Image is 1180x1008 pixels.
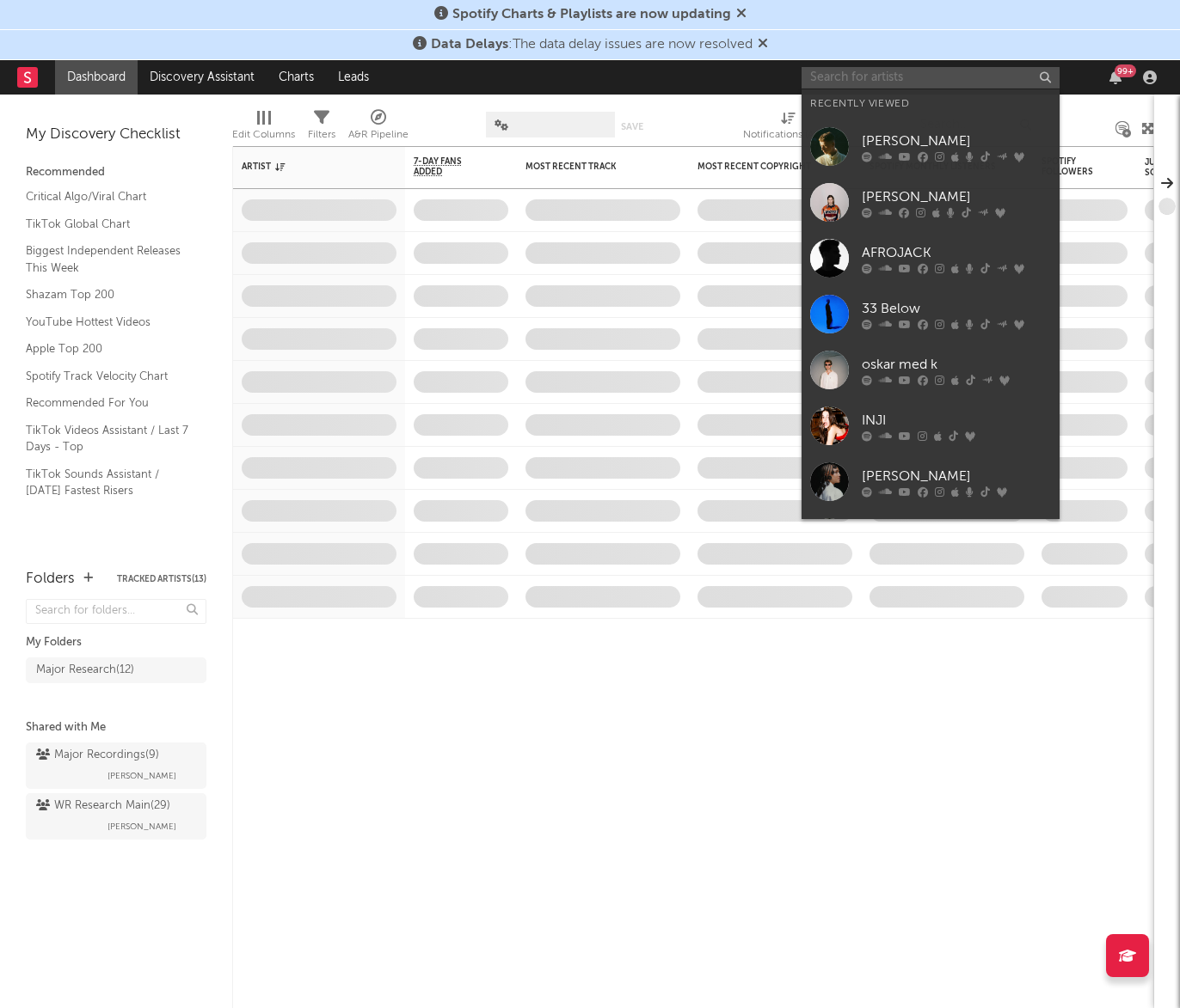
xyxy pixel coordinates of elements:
a: [PERSON_NAME] [802,119,1060,174]
a: Charts [267,60,326,95]
span: Data Delays [431,38,508,52]
span: : The data delay issues are now resolved [431,38,753,52]
div: My Discovery Checklist [26,125,206,145]
div: Major Recordings ( 9 ) [36,745,159,766]
a: Discovery Assistant [138,60,267,95]
a: TikTok Global Chart [26,215,189,234]
div: Recently Viewed [810,94,1051,114]
div: 33 Below [862,298,1051,319]
a: Recommended For You [26,394,189,412]
a: WR Research Main(29)[PERSON_NAME] [26,793,206,840]
div: Filters [308,125,335,145]
span: Spotify Charts & Playlists are now updating [452,8,731,21]
a: Dashboard [55,60,138,95]
a: oskar med k [802,342,1060,398]
div: oskar med k [862,354,1051,375]
div: Most Recent Track [525,162,655,172]
div: Edit Columns [232,125,295,145]
a: Major Recordings(9)[PERSON_NAME] [26,742,206,789]
span: [PERSON_NAME] [108,816,176,837]
div: Edit Columns [232,103,295,153]
span: Dismiss [758,38,768,52]
div: INJI [862,410,1051,431]
button: Save [621,122,643,131]
div: [PERSON_NAME] [862,466,1051,486]
div: Artist [242,162,371,172]
span: [PERSON_NAME] [108,766,176,786]
div: Major Research ( 12 ) [36,660,134,681]
a: [PERSON_NAME] [802,454,1060,510]
div: A&R Pipeline [348,103,409,153]
a: INJI [802,398,1060,454]
button: Tracked Artists(13) [117,575,206,583]
div: [PERSON_NAME] [862,186,1051,207]
a: TikTok Videos Assistant / Last 7 Days - Top [26,421,189,456]
div: WR Research Main ( 29 ) [36,796,170,816]
div: My Folders [26,632,206,653]
span: 7-Day Fans Added [414,156,482,177]
div: 99 + [1115,64,1136,77]
div: Notifications (Artist) [743,103,833,153]
div: AFROJACK [862,242,1051,263]
a: Critical Algo/Viral Chart [26,187,189,206]
div: Recommended [26,162,206,183]
a: Biggest Independent Releases This Week [26,241,189,277]
div: A&R Pipeline [348,125,409,145]
div: Most Recent Copyright [698,162,827,172]
a: Leads [326,60,381,95]
a: [PERSON_NAME] [802,174,1060,230]
input: Search for artists [802,67,1060,89]
a: 33 Below [802,286,1060,342]
input: Search for folders... [26,599,206,624]
span: Dismiss [736,8,747,21]
a: Major Research(12) [26,657,206,683]
div: Folders [26,569,75,590]
div: Shared with Me [26,718,206,738]
a: Spotify Track Velocity Chart [26,367,189,386]
div: Spotify Followers [1042,156,1102,177]
a: TikTok Sounds Assistant / [DATE] Fastest Risers [26,465,189,500]
a: Shazam Top 200 [26,285,189,304]
a: AFROJACK [802,230,1060,286]
div: Filters [308,103,335,153]
a: Kenya Grace [802,510,1060,565]
button: 99+ [1109,70,1122,84]
div: Notifications (Artist) [743,125,833,145]
div: [PERSON_NAME] [862,131,1051,151]
a: Apple Top 200 [26,339,189,358]
a: YouTube Hottest Videos [26,313,189,332]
